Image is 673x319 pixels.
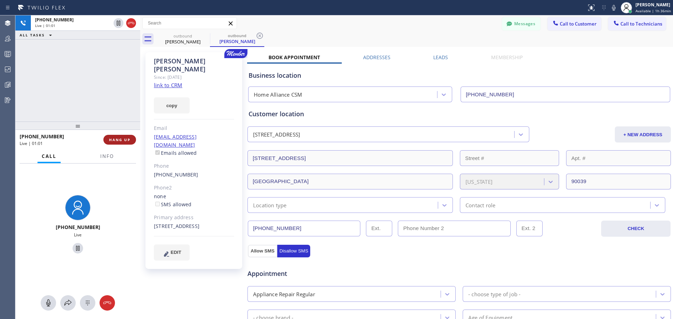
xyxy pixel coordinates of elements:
[609,3,619,13] button: Mute
[548,17,601,30] button: Call to Customer
[254,91,302,99] div: Home Alliance CSM
[20,133,64,140] span: [PHONE_NUMBER]
[41,295,56,311] button: Mute
[96,150,118,163] button: Info
[247,269,388,278] span: Appointment
[42,153,56,159] span: Call
[363,54,390,61] label: Addresses
[247,150,453,166] input: Address
[154,124,234,132] div: Email
[154,171,198,178] a: [PHONE_NUMBER]
[156,33,209,39] div: outbound
[491,54,523,61] label: Membership
[608,17,666,30] button: Call to Technicians
[461,86,670,102] input: Phone Number
[248,221,360,236] input: Phone Number
[154,222,234,230] div: [STREET_ADDRESS]
[103,135,136,145] button: HANG UP
[211,31,264,46] div: Kirker Butler
[248,245,277,257] button: Allow SMS
[20,140,43,146] span: Live | 01:01
[154,73,234,81] div: Since: [DATE]
[80,295,95,311] button: Open dialpad
[566,174,671,189] input: ZIP
[100,295,115,311] button: Hang up
[468,290,521,298] div: - choose type of job -
[154,57,234,73] div: [PERSON_NAME] [PERSON_NAME]
[502,17,541,30] button: Messages
[366,221,392,236] input: Ext.
[35,23,55,28] span: Live | 01:01
[73,243,83,254] button: Hold Customer
[620,21,662,27] span: Call to Technicians
[126,18,136,28] button: Hang up
[154,82,182,89] a: link to CRM
[20,33,45,37] span: ALL TASKS
[100,153,114,159] span: Info
[154,97,190,113] button: copy
[601,221,671,237] button: CHECK
[38,150,61,163] button: Call
[35,17,74,23] span: [PHONE_NUMBER]
[154,244,190,261] button: EDIT
[635,8,671,13] span: Available | 1h 36min
[560,21,597,27] span: Call to Customer
[156,31,209,47] div: Kirker Butler
[398,221,510,236] input: Phone Number 2
[15,31,59,39] button: ALL TASKS
[433,54,448,61] label: Leads
[143,18,237,29] input: Search
[211,33,264,38] div: outbound
[211,38,264,44] div: [PERSON_NAME]
[277,245,310,257] button: Disallow SMS
[155,202,160,206] input: SMS allowed
[154,201,191,208] label: SMS allowed
[635,2,671,8] div: [PERSON_NAME]
[154,184,234,192] div: Phone2
[56,224,100,230] span: [PHONE_NUMBER]
[109,137,130,142] span: HANG UP
[155,150,160,155] input: Emails allowed
[171,250,181,255] span: EDIT
[253,201,287,209] div: Location type
[247,174,453,189] input: City
[465,201,495,209] div: Contact role
[60,295,76,311] button: Open directory
[154,150,197,156] label: Emails allowed
[253,131,300,139] div: [STREET_ADDRESS]
[249,71,670,80] div: Business location
[566,150,671,166] input: Apt. #
[154,162,234,170] div: Phone
[268,54,320,61] label: Book Appointment
[615,126,671,143] button: + NEW ADDRESS
[249,109,670,119] div: Customer location
[154,193,234,209] div: none
[253,290,315,298] div: Appliance Repair Regular
[154,214,234,222] div: Primary address
[156,39,209,45] div: [PERSON_NAME]
[460,150,559,166] input: Street #
[74,232,82,238] span: Live
[154,133,197,148] a: [EMAIL_ADDRESS][DOMAIN_NAME]
[114,18,123,28] button: Hold Customer
[516,221,543,236] input: Ext. 2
